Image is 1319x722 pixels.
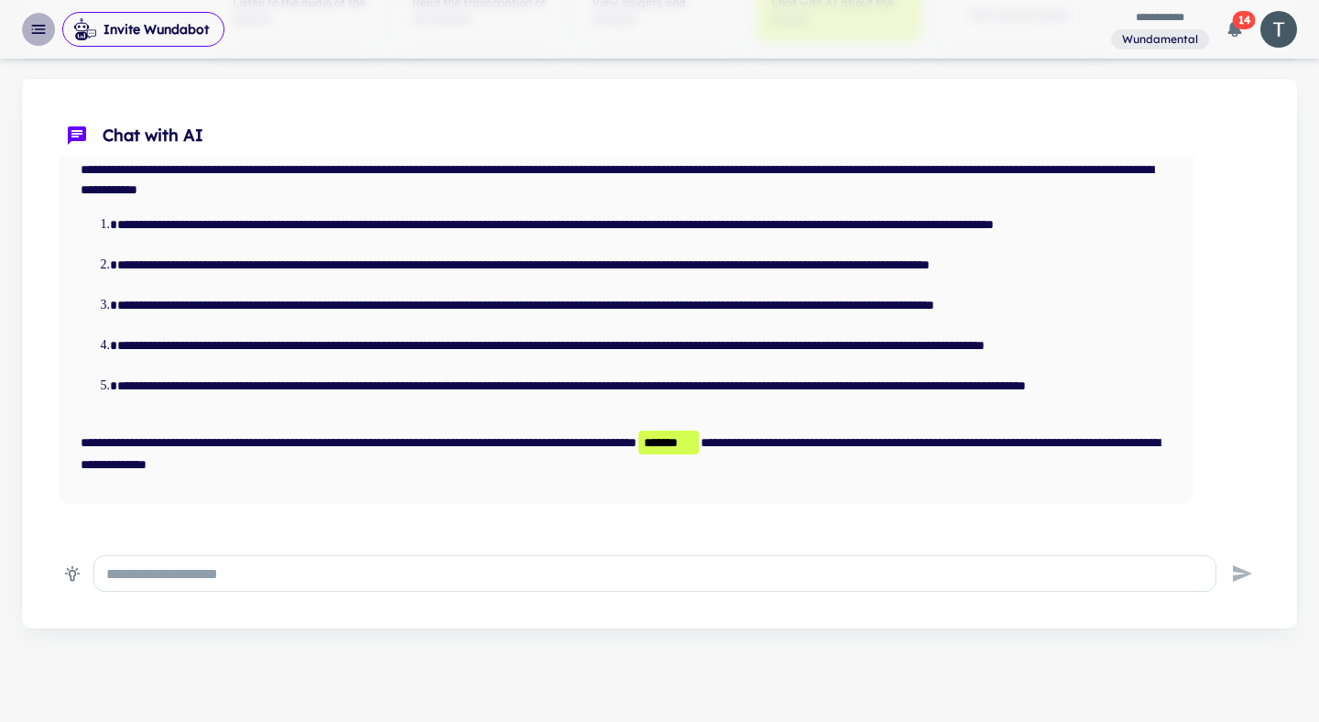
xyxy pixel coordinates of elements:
button: Sample prompts [59,560,86,587]
img: photoURL [1260,11,1297,48]
button: Invite Wundabot [62,12,224,47]
span: Chat with AI [103,123,1253,148]
span: Invite Wundabot to record a meeting [62,11,224,48]
span: You are a member of this workspace. Contact your workspace owner for assistance. [1111,27,1209,50]
span: Wundamental [1115,31,1205,48]
span: 14 [1233,11,1256,29]
button: 14 [1216,11,1253,48]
